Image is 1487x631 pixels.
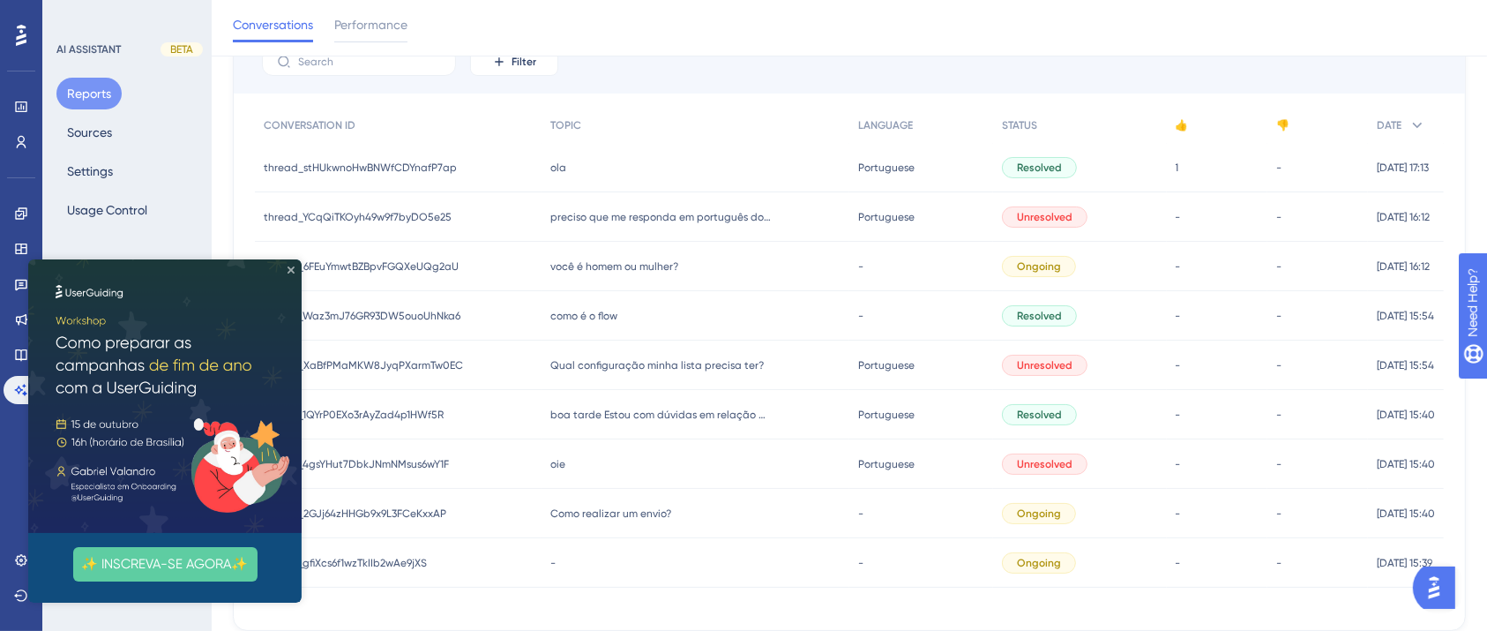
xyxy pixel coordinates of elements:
[56,194,158,226] button: Usage Control
[1017,556,1061,570] span: Ongoing
[1176,309,1181,323] span: -
[264,118,355,132] span: CONVERSATION ID
[1377,210,1430,224] span: [DATE] 16:12
[264,358,463,372] span: thread_XaBfPMaMKW8JyqPXarmTw0EC
[1017,259,1061,274] span: Ongoing
[1377,259,1430,274] span: [DATE] 16:12
[1276,309,1282,323] span: -
[56,155,123,187] button: Settings
[1176,259,1181,274] span: -
[470,48,558,76] button: Filter
[1176,118,1189,132] span: 👍
[264,507,446,521] span: thread_2GJj64zHHGb9x9L3FCeKxxAP
[858,259,863,274] span: -
[264,457,449,471] span: thread_4gsYHut7DbkJNmNMsus6wY1F
[858,507,863,521] span: -
[1377,408,1435,422] span: [DATE] 15:40
[334,14,407,35] span: Performance
[550,507,671,521] span: Como realizar um envio?
[1176,556,1181,570] span: -
[264,210,452,224] span: thread_YCqQiTKOyh49w9f7byDO5e25
[56,116,123,148] button: Sources
[550,210,771,224] span: preciso que me responda em português do [GEOGRAPHIC_DATA]
[1276,161,1282,175] span: -
[858,556,863,570] span: -
[858,457,915,471] span: Portuguese
[858,118,913,132] span: LANGUAGE
[1176,408,1181,422] span: -
[858,309,863,323] span: -
[56,78,122,109] button: Reports
[161,42,203,56] div: BETA
[1377,358,1434,372] span: [DATE] 15:54
[550,556,556,570] span: -
[1176,507,1181,521] span: -
[1017,161,1062,175] span: Resolved
[264,309,460,323] span: thread_Waz3mJ76GR93DW5ouoUhNka6
[550,358,764,372] span: Qual configuração minha lista precisa ter?
[1017,507,1061,521] span: Ongoing
[1017,358,1072,372] span: Unresolved
[1276,210,1282,224] span: -
[1017,309,1062,323] span: Resolved
[1002,118,1037,132] span: STATUS
[56,42,121,56] div: AI ASSISTANT
[1176,457,1181,471] span: -
[1176,210,1181,224] span: -
[264,259,459,274] span: thread_6FEuYmwtBZBpvFGQXeUQg2aU
[512,55,536,69] span: Filter
[858,358,915,372] span: Portuguese
[550,408,771,422] span: boa tarde Estou com dúvidas em relação aos horários limites de envio
[1377,507,1435,521] span: [DATE] 15:40
[264,408,444,422] span: thread_1QYrP0EXo3rAyZad4p1HWf5R
[1276,507,1282,521] span: -
[550,161,566,175] span: ola
[1377,118,1401,132] span: DATE
[1377,309,1434,323] span: [DATE] 15:54
[259,7,266,14] div: Close Preview
[858,408,915,422] span: Portuguese
[1276,259,1282,274] span: -
[1017,408,1062,422] span: Resolved
[858,210,915,224] span: Portuguese
[1276,556,1282,570] span: -
[858,161,915,175] span: Portuguese
[550,309,617,323] span: como é o flow
[233,14,313,35] span: Conversations
[1176,161,1179,175] span: 1
[1276,358,1282,372] span: -
[41,4,110,26] span: Need Help?
[298,56,441,68] input: Search
[1377,556,1432,570] span: [DATE] 15:39
[1176,358,1181,372] span: -
[1017,210,1072,224] span: Unresolved
[1413,561,1466,614] iframe: UserGuiding AI Assistant Launcher
[264,556,427,570] span: thread_gfiXcs6f1wzTkIIb2wAe9jXS
[45,288,229,322] button: ✨ INSCREVA-SE AGORA✨
[1276,118,1289,132] span: 👎
[550,118,581,132] span: TOPIC
[1377,161,1429,175] span: [DATE] 17:13
[264,161,457,175] span: thread_stHUkwnoHwBNWfCDYnafP7ap
[1377,457,1435,471] span: [DATE] 15:40
[1017,457,1072,471] span: Unresolved
[1276,408,1282,422] span: -
[1276,457,1282,471] span: -
[550,457,565,471] span: oie
[550,259,678,274] span: você é homem ou mulher?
